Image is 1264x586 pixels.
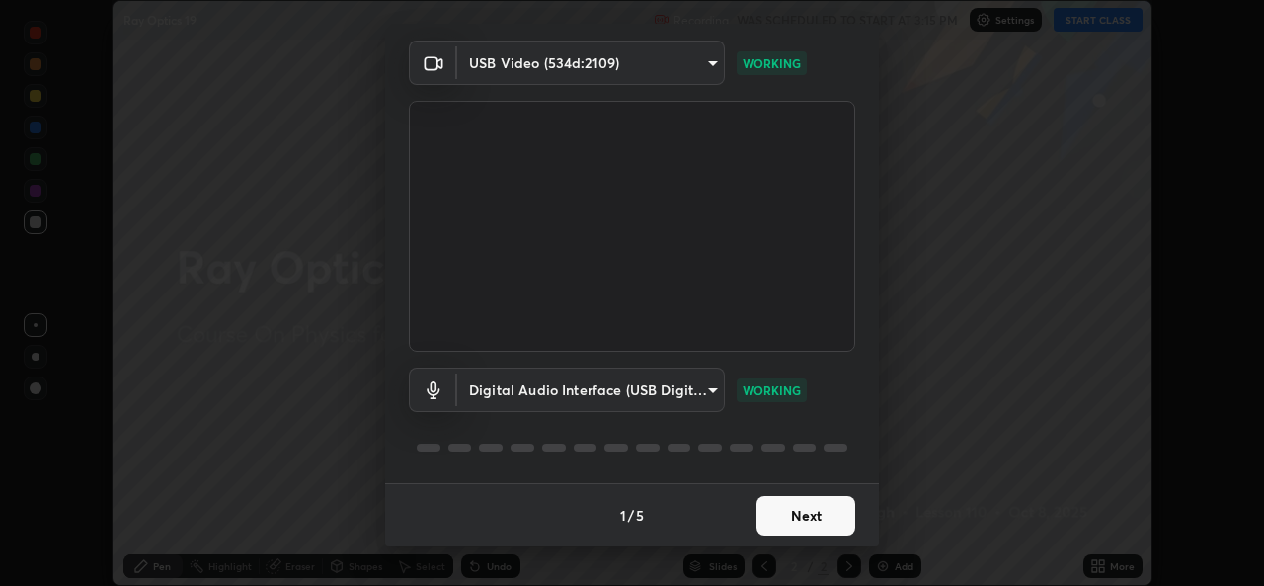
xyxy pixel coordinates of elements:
h4: 1 [620,505,626,526]
h4: 5 [636,505,644,526]
p: WORKING [743,54,801,72]
h4: / [628,505,634,526]
div: USB Video (534d:2109) [457,368,725,412]
button: Next [756,496,855,536]
p: WORKING [743,381,801,399]
div: USB Video (534d:2109) [457,41,725,85]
